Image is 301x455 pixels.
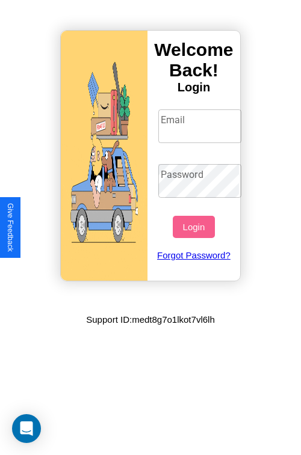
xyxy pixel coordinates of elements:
[147,81,240,94] h4: Login
[6,203,14,252] div: Give Feedback
[86,311,214,328] p: Support ID: medt8g7o1lkot7vl6lh
[173,216,214,238] button: Login
[61,31,147,281] img: gif
[12,414,41,443] div: Open Intercom Messenger
[152,238,236,272] a: Forgot Password?
[147,40,240,81] h3: Welcome Back!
